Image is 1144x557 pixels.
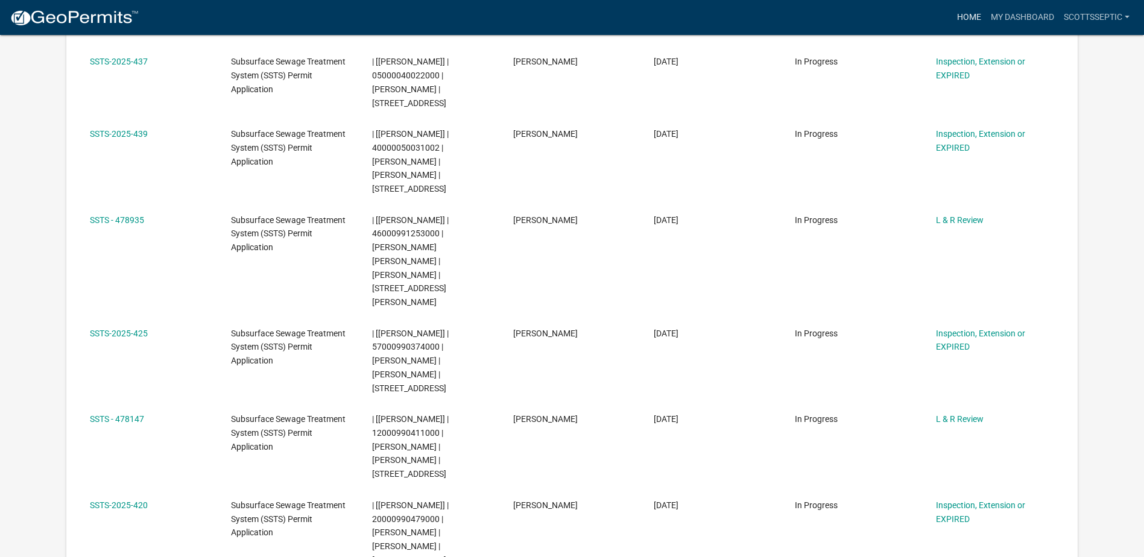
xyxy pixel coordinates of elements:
[513,414,578,424] span: Scott M Ellingson
[372,129,449,194] span: | [Elizabeth Plaster] | 40000050031002 | MAYNARD E FALK | SYLVIA J FALK | 39070 CO HWY 67
[952,6,986,29] a: Home
[1059,6,1134,29] a: scottsseptic
[795,414,838,424] span: In Progress
[654,129,678,139] span: 09/16/2025
[90,57,148,66] a: SSTS-2025-437
[372,414,449,479] span: | [Andrea Perales] | 12000990411000 | ANDREW C TISCHER | JENNY L TISCHER | 45793 CO HWY 8
[231,329,346,366] span: Subsurface Sewage Treatment System (SSTS) Permit Application
[90,500,148,510] a: SSTS-2025-420
[372,215,449,307] span: | [Sheila Dahl] | 46000991253000 | HUBERT DON HOVLAND II | KRISTY HOVLAND | 44060 HAWES BEACH RD
[654,500,678,510] span: 09/13/2025
[936,215,984,225] a: L & R Review
[90,215,144,225] a: SSTS - 478935
[513,57,578,66] span: Scott M Ellingson
[795,500,838,510] span: In Progress
[795,215,838,225] span: In Progress
[90,129,148,139] a: SSTS-2025-439
[654,57,678,66] span: 09/16/2025
[231,215,346,253] span: Subsurface Sewage Treatment System (SSTS) Permit Application
[936,414,984,424] a: L & R Review
[513,129,578,139] span: Scott M Ellingson
[936,57,1025,80] a: Inspection, Extension or EXPIRED
[372,329,449,393] span: | [Elizabeth Plaster] | 57000990374000 | HARRY A FISHER | DIANE M FISHER | 30870 MOE RD
[795,329,838,338] span: In Progress
[654,329,678,338] span: 09/14/2025
[986,6,1059,29] a: My Dashboard
[231,414,346,452] span: Subsurface Sewage Treatment System (SSTS) Permit Application
[372,57,449,107] span: | [Elizabeth Plaster] | 05000040022000 | TRACY FILIPI | 39842 CO HWY 19
[795,129,838,139] span: In Progress
[936,500,1025,524] a: Inspection, Extension or EXPIRED
[231,500,346,538] span: Subsurface Sewage Treatment System (SSTS) Permit Application
[654,414,678,424] span: 09/14/2025
[936,329,1025,352] a: Inspection, Extension or EXPIRED
[936,129,1025,153] a: Inspection, Extension or EXPIRED
[90,414,144,424] a: SSTS - 478147
[513,329,578,338] span: Scott M Ellingson
[513,215,578,225] span: Scott M Ellingson
[231,129,346,166] span: Subsurface Sewage Treatment System (SSTS) Permit Application
[90,329,148,338] a: SSTS-2025-425
[513,500,578,510] span: Scott M Ellingson
[654,215,678,225] span: 09/15/2025
[231,57,346,94] span: Subsurface Sewage Treatment System (SSTS) Permit Application
[795,57,838,66] span: In Progress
